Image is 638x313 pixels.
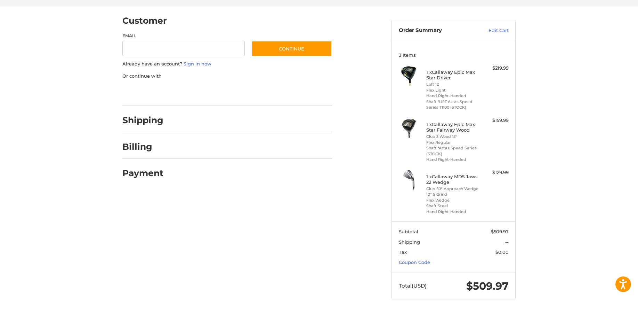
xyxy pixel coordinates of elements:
[426,122,479,133] h4: 1 x Callaway Epic Max Star Fairway Wood
[122,115,163,126] h2: Shipping
[426,197,479,203] li: Flex Wedge
[179,86,231,99] iframe: PayPal-paylater
[122,33,245,39] label: Email
[474,27,509,34] a: Edit Cart
[426,81,479,87] li: Loft 12
[399,52,509,58] h3: 3 Items
[184,61,211,66] a: Sign in now
[505,239,509,245] span: --
[399,249,407,255] span: Tax
[122,168,163,179] h2: Payment
[481,169,509,176] div: $129.99
[426,69,479,81] h4: 1 x Callaway Epic Max Star Driver
[122,15,167,26] h2: Customer
[426,209,479,215] li: Hand Right-Handed
[122,73,332,80] p: Or continue with
[466,280,509,292] span: $509.97
[120,86,172,99] iframe: PayPal-paypal
[122,141,163,152] h2: Billing
[426,93,479,99] li: Hand Right-Handed
[399,259,430,265] a: Coupon Code
[238,86,290,99] iframe: PayPal-venmo
[491,229,509,234] span: $509.97
[122,61,332,68] p: Already have an account?
[426,140,479,146] li: Flex Regular
[426,203,479,209] li: Shaft Steel
[426,157,479,163] li: Hand Right-Handed
[426,134,479,140] li: Club 3 Wood 15°
[399,229,418,234] span: Subtotal
[426,99,479,110] li: Shaft *UST Attas Speed Series T1100 (STOCK)
[481,117,509,124] div: $159.99
[426,174,479,185] h4: 1 x Callaway MD5 Jaws 22 Wedge
[399,282,427,289] span: Total (USD)
[426,145,479,157] li: Shaft *Attas Speed Series (STOCK)
[581,294,638,313] iframe: Google Customer Reviews
[399,239,420,245] span: Shipping
[399,27,474,34] h3: Order Summary
[251,41,332,57] button: Continue
[495,249,509,255] span: $0.00
[426,186,479,197] li: Club 50° Approach Wedge 10° S Grind
[481,65,509,72] div: $219.99
[426,87,479,93] li: Flex Light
